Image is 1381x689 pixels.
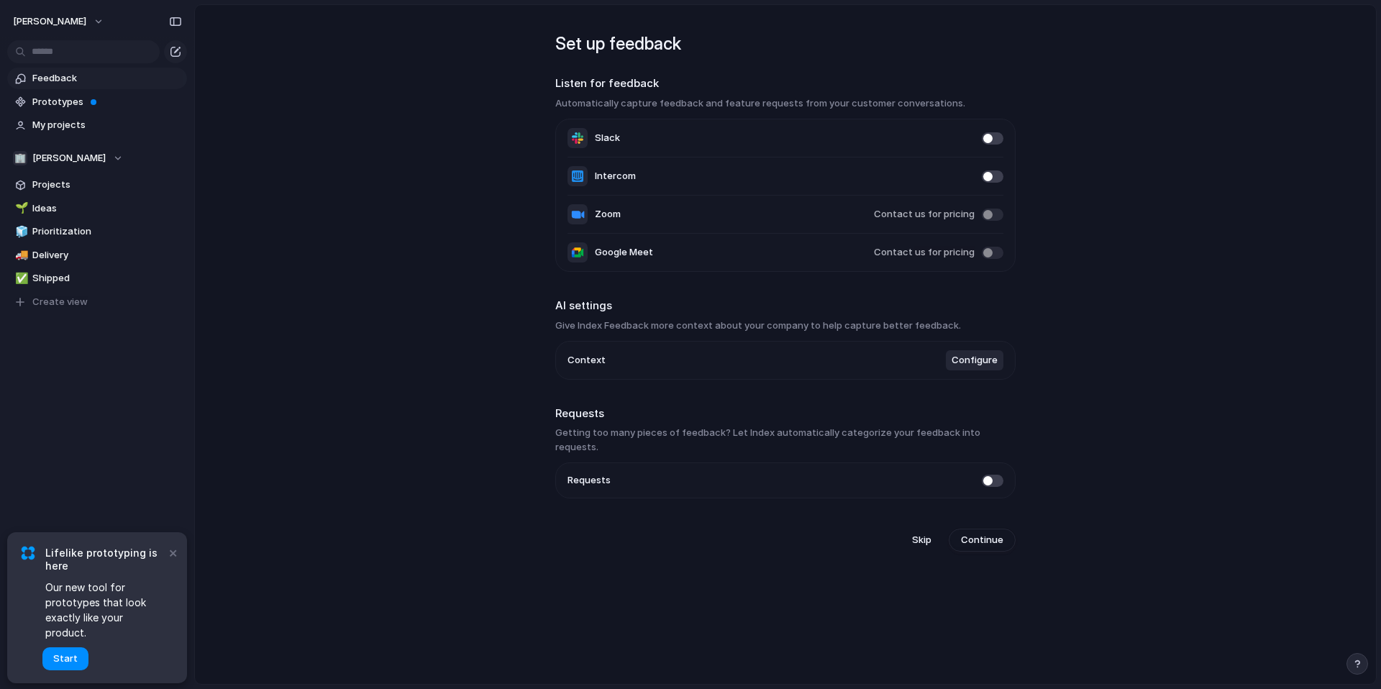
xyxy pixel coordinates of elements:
h2: Listen for feedback [555,76,1016,92]
div: 🚚 [15,247,25,263]
h2: AI settings [555,298,1016,314]
span: Contact us for pricing [874,207,975,222]
span: Lifelike prototyping is here [45,547,165,572]
h2: Requests [555,406,1016,422]
span: [PERSON_NAME] [32,151,106,165]
a: ✅Shipped [7,268,187,289]
button: 🏢[PERSON_NAME] [7,147,187,169]
span: Slack [595,131,620,145]
button: 🧊 [13,224,27,239]
button: Configure [946,350,1003,370]
span: Intercom [595,169,636,183]
button: Dismiss [164,544,181,561]
span: Start [53,652,78,666]
span: Continue [961,533,1003,547]
h3: Getting too many pieces of feedback? Let Index automatically categorize your feedback into requests. [555,426,1016,454]
span: Create view [32,295,88,309]
a: 🧊Prioritization [7,221,187,242]
button: 🚚 [13,248,27,263]
button: Start [42,647,88,670]
span: [PERSON_NAME] [13,14,86,29]
span: Zoom [595,207,621,222]
div: 🏢 [13,151,27,165]
h3: Automatically capture feedback and feature requests from your customer conversations. [555,96,1016,111]
div: 🧊 [15,224,25,240]
span: Feedback [32,71,182,86]
span: Google Meet [595,245,653,260]
span: Ideas [32,201,182,216]
div: ✅ [15,270,25,287]
a: Feedback [7,68,187,89]
span: Delivery [32,248,182,263]
button: 🌱 [13,201,27,216]
span: Requests [568,473,611,488]
button: [PERSON_NAME] [6,10,111,33]
span: Context [568,353,606,368]
span: Skip [912,533,931,547]
button: Continue [949,529,1016,552]
h1: Set up feedback [555,31,1016,57]
span: Contact us for pricing [874,245,975,260]
span: Projects [32,178,182,192]
span: Prototypes [32,95,182,109]
div: 🌱 [15,200,25,216]
span: Our new tool for prototypes that look exactly like your product. [45,580,165,640]
button: Skip [901,529,943,552]
span: Prioritization [32,224,182,239]
a: Prototypes [7,91,187,113]
button: ✅ [13,271,27,286]
a: 🚚Delivery [7,245,187,266]
a: 🌱Ideas [7,198,187,219]
h3: Give Index Feedback more context about your company to help capture better feedback. [555,319,1016,333]
a: My projects [7,114,187,136]
span: Configure [952,353,998,368]
button: Create view [7,291,187,313]
span: Shipped [32,271,182,286]
span: My projects [32,118,182,132]
a: Projects [7,174,187,196]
